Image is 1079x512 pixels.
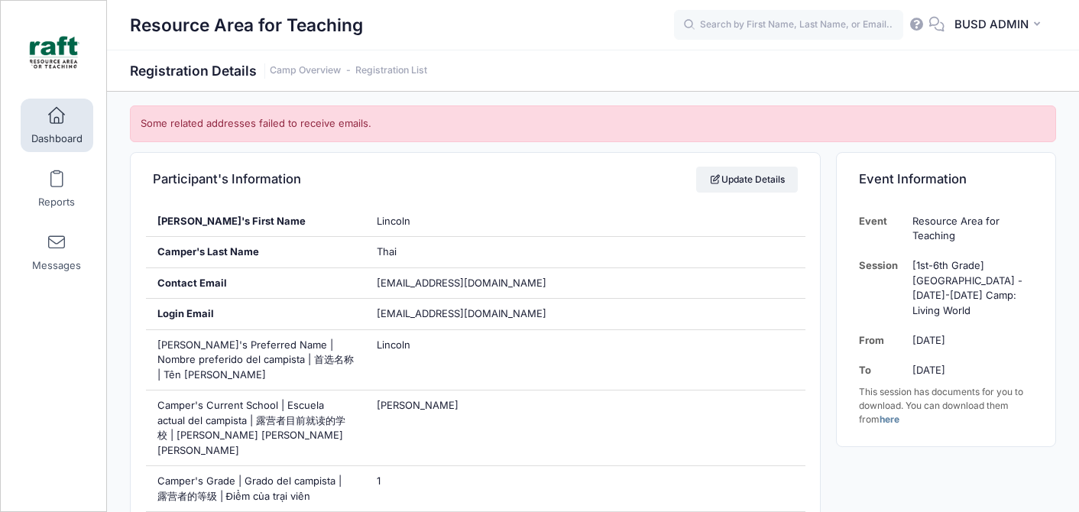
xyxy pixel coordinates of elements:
[21,225,93,279] a: Messages
[270,65,341,76] a: Camp Overview
[696,167,798,193] a: Update Details
[130,105,1056,142] div: Some related addresses failed to receive emails.
[146,237,366,267] div: Camper's Last Name
[26,24,83,81] img: Resource Area for Teaching
[954,16,1029,33] span: BUSD ADMIN
[130,63,427,79] h1: Registration Details
[21,162,93,215] a: Reports
[31,132,83,145] span: Dashboard
[377,245,397,258] span: Thai
[945,8,1056,43] button: BUSD ADMIN
[906,251,1033,326] td: [1st-6th Grade] [GEOGRAPHIC_DATA] - [DATE]-[DATE] Camp: Living World
[377,339,410,351] span: Lincoln
[906,326,1033,355] td: [DATE]
[38,196,75,209] span: Reports
[377,475,381,487] span: 1
[906,206,1033,251] td: Resource Area for Teaching
[146,206,366,237] div: [PERSON_NAME]'s First Name
[674,10,903,41] input: Search by First Name, Last Name, or Email...
[1,16,108,89] a: Resource Area for Teaching
[859,206,906,251] td: Event
[859,251,906,326] td: Session
[32,259,81,272] span: Messages
[377,399,458,411] span: [PERSON_NAME]
[130,8,363,43] h1: Resource Area for Teaching
[355,65,427,76] a: Registration List
[146,390,366,465] div: Camper's Current School | Escuela actual del campista | 露营者目前就读的学校 | [PERSON_NAME] [PERSON_NAME] ...
[146,299,366,329] div: Login Email
[377,277,546,289] span: [EMAIL_ADDRESS][DOMAIN_NAME]
[859,326,906,355] td: From
[859,385,1033,426] div: This session has documents for you to download. You can download them from
[859,355,906,385] td: To
[146,466,366,511] div: Camper's Grade | Grado del campista | 露营者的等级 | Điểm của trại viên
[377,306,568,322] span: [EMAIL_ADDRESS][DOMAIN_NAME]
[859,157,967,201] h4: Event Information
[146,330,366,390] div: [PERSON_NAME]'s Preferred Name | Nombre preferido del campista | 首选名称 | Tên [PERSON_NAME]
[906,355,1033,385] td: [DATE]
[880,413,899,425] a: here
[377,215,410,227] span: Lincoln
[21,99,93,152] a: Dashboard
[153,157,301,201] h4: Participant's Information
[146,268,366,299] div: Contact Email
